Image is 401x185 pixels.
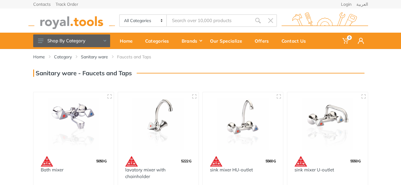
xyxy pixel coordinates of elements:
[347,35,352,40] span: 0
[116,33,141,49] a: Home
[282,12,368,29] img: royal.tools Logo
[350,159,361,163] span: 5550 G
[39,98,109,150] img: Royal Tools - Bath mixer
[210,167,253,173] a: sink mixer HU-outlet
[208,98,278,150] img: Royal Tools - sink mixer HU-outlet
[117,54,160,60] li: Faucets and Taps
[294,156,307,167] img: 61.webp
[294,167,334,173] a: sink mixer U-outlet
[293,98,362,150] img: Royal Tools - sink mixer U-outlet
[141,33,177,49] a: Categories
[206,34,250,47] div: Our Specialize
[116,34,141,47] div: Home
[123,98,193,150] img: Royal Tools - lavatory mixer with chainholder
[41,167,63,173] a: Bath mixer
[206,33,250,49] a: Our Specialize
[96,159,107,163] span: 5050 G
[41,156,53,167] img: 61.webp
[33,34,110,47] button: Shop By Category
[356,2,368,6] a: العربية
[210,156,223,167] img: 61.webp
[125,156,138,167] img: 61.webp
[33,2,51,6] a: Contacts
[177,34,206,47] div: Brands
[56,2,78,6] a: Track Order
[28,12,115,29] img: royal.tools Logo
[250,33,277,49] a: Offers
[341,2,352,6] a: Login
[33,54,368,60] nav: breadcrumb
[266,159,276,163] span: 5560 G
[181,159,191,163] span: 5222 G
[54,54,72,60] a: Category
[33,54,45,60] a: Home
[167,14,251,27] input: Site search
[120,15,167,26] select: Category
[338,33,354,49] a: 0
[33,70,132,77] h3: Sanitary ware - Faucets and Taps
[141,34,177,47] div: Categories
[277,34,314,47] div: Contact Us
[250,34,277,47] div: Offers
[277,33,314,49] a: Contact Us
[81,54,108,60] a: Sanitary ware
[125,167,166,180] a: lavatory mixer with chainholder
